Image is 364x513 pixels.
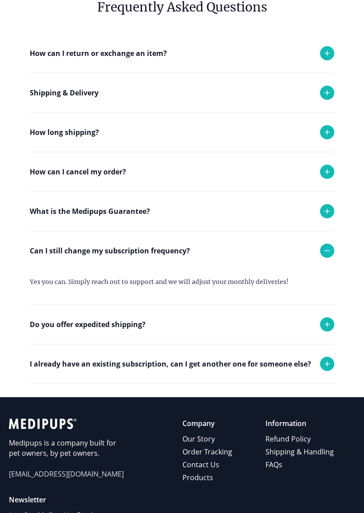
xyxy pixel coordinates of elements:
a: Shipping & Handling [265,446,335,458]
div: Any refund request and cancellation are subject to approval and turn around time is 24-48 hours. ... [30,191,296,253]
div: Absolutely! Simply place the order and use the shipping address of the person who will receive th... [30,383,296,427]
p: Shipping & Delivery [30,87,99,98]
a: Order Tracking [182,446,233,458]
a: Our Story [182,433,233,446]
div: Yes we do! Please reach out to support and we will try to accommodate any request. [30,344,296,378]
p: What is the Medipups Guarantee? [30,206,150,217]
p: How long shipping? [30,127,99,138]
p: How can I return or exchange an item? [30,48,167,59]
p: I already have an existing subscription, can I get another one for someone else? [30,359,311,369]
p: Medipups is a company built for pet owners, by pet owners. [9,438,124,458]
p: How can I cancel my order? [30,166,126,177]
span: [EMAIL_ADDRESS][DOMAIN_NAME] [9,469,124,479]
a: Contact Us [182,458,233,471]
p: Information [265,418,335,429]
a: Products [182,471,233,484]
p: Company [182,418,233,429]
p: Do you offer expedited shipping? [30,319,146,330]
p: Can I still change my subscription frequency? [30,245,190,256]
a: FAQs [265,458,335,471]
div: Each order takes 1-2 business days to be delivered. [30,152,296,186]
div: If you received the wrong product or your product was damaged in transit, we will replace it with... [30,231,296,284]
p: Newsletter [9,495,355,505]
a: Refund Policy [265,433,335,446]
div: Yes you can. Simply reach out to support and we will adjust your monthly deliveries! [30,270,296,304]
